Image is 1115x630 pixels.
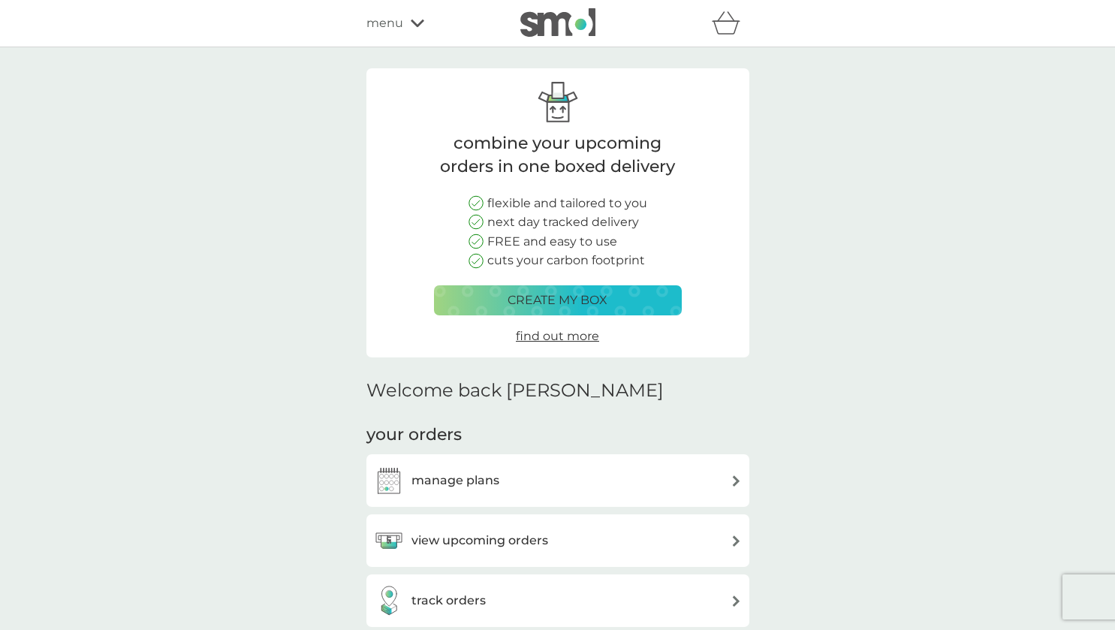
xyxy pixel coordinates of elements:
[366,380,664,402] h2: Welcome back [PERSON_NAME]
[508,291,607,310] p: create my box
[731,475,742,487] img: arrow right
[516,327,599,346] a: find out more
[411,531,548,550] h3: view upcoming orders
[487,232,617,252] p: FREE and easy to use
[487,213,639,232] p: next day tracked delivery
[516,329,599,343] span: find out more
[366,424,462,447] h3: your orders
[366,14,403,33] span: menu
[731,535,742,547] img: arrow right
[487,194,647,213] p: flexible and tailored to you
[411,471,499,490] h3: manage plans
[712,8,749,38] div: basket
[411,591,486,610] h3: track orders
[434,285,682,315] button: create my box
[731,595,742,607] img: arrow right
[487,251,645,270] p: cuts your carbon footprint
[434,132,682,179] p: combine your upcoming orders in one boxed delivery
[520,8,595,37] img: smol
